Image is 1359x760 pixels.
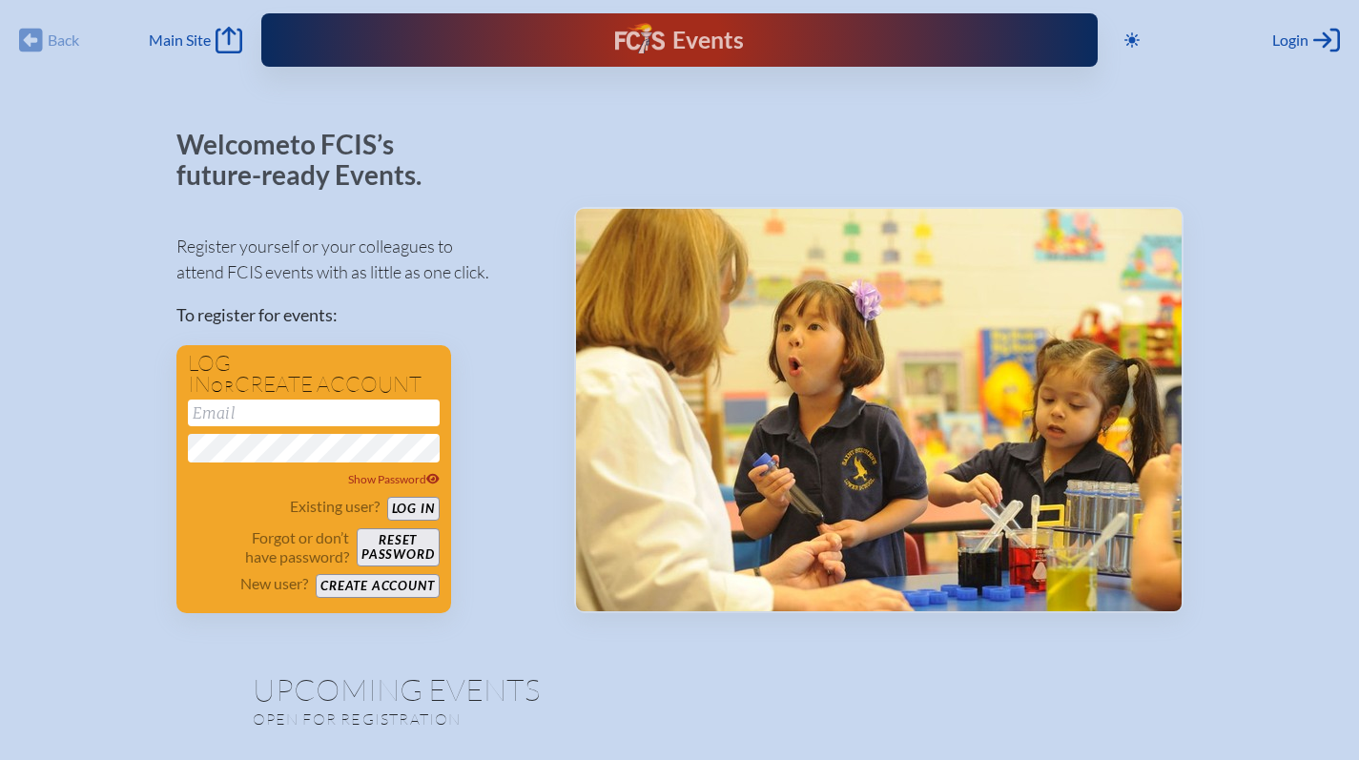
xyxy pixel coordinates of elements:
[176,234,544,285] p: Register yourself or your colleagues to attend FCIS events with as little as one click.
[240,574,308,593] p: New user?
[387,497,440,521] button: Log in
[253,709,756,729] p: Open for registration
[290,497,380,516] p: Existing user?
[1272,31,1308,50] span: Login
[176,130,443,190] p: Welcome to FCIS’s future-ready Events.
[253,674,1107,705] h1: Upcoming Events
[316,574,439,598] button: Create account
[188,528,350,566] p: Forgot or don’t have password?
[357,528,439,566] button: Resetpassword
[188,353,440,396] h1: Log in create account
[348,472,440,486] span: Show Password
[576,209,1182,611] img: Events
[176,302,544,328] p: To register for events:
[149,27,242,53] a: Main Site
[188,400,440,426] input: Email
[501,23,857,57] div: FCIS Events — Future ready
[211,377,235,396] span: or
[149,31,211,50] span: Main Site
